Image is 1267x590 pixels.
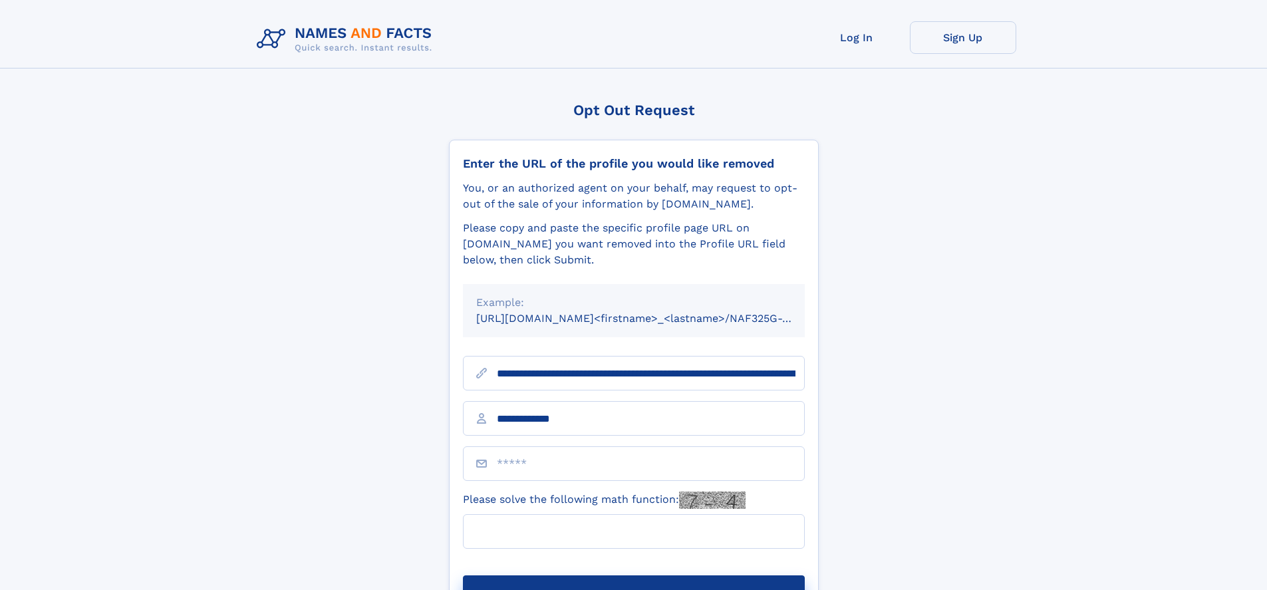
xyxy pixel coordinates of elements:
div: You, or an authorized agent on your behalf, may request to opt-out of the sale of your informatio... [463,180,805,212]
small: [URL][DOMAIN_NAME]<firstname>_<lastname>/NAF325G-xxxxxxxx [476,312,830,325]
div: Enter the URL of the profile you would like removed [463,156,805,171]
label: Please solve the following math function: [463,492,746,509]
div: Opt Out Request [449,102,819,118]
a: Log In [803,21,910,54]
div: Please copy and paste the specific profile page URL on [DOMAIN_NAME] you want removed into the Pr... [463,220,805,268]
div: Example: [476,295,791,311]
a: Sign Up [910,21,1016,54]
img: Logo Names and Facts [251,21,443,57]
